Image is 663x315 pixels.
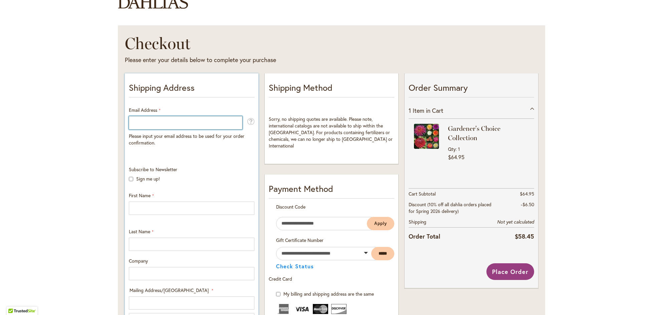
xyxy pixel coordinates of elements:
[136,176,160,182] label: Sign me up!
[276,204,305,210] span: Discount Code
[448,146,456,152] span: Qty
[367,217,394,230] button: Apply
[269,183,394,199] div: Payment Method
[276,264,314,269] button: Check Status
[130,287,209,293] span: Mailing Address/[GEOGRAPHIC_DATA]
[125,33,418,53] h1: Checkout
[129,107,157,113] span: Email Address
[409,231,440,241] strong: Order Total
[276,304,291,314] img: American Express
[283,291,374,297] span: My billing and shipping address are the same
[129,228,150,235] span: Last Name
[409,201,491,214] span: Discount (10% off all dahlia orders placed for Spring 2026 delivery)
[409,106,411,114] span: 1
[269,116,393,149] span: Sorry, no shipping quotes are available. Please note, international catalogs are not available to...
[458,146,460,152] span: 1
[413,106,443,114] span: Item in Cart
[515,232,534,240] span: $58.45
[129,166,177,173] span: Subscribe to Newsletter
[294,304,310,314] img: Visa
[409,219,426,225] span: Shipping
[448,124,527,142] strong: Gardener's Choice Collection
[520,191,534,197] span: $64.95
[5,291,24,310] iframe: Launch Accessibility Center
[374,221,387,226] span: Apply
[129,133,244,146] span: Please input your email address to be used for your order confirmation.
[448,153,464,161] span: $64.95
[129,192,151,199] span: First Name
[486,263,534,280] button: Place Order
[414,124,439,149] img: Gardener's Choice Collection
[492,268,528,276] span: Place Order
[276,237,323,243] span: Gift Certificate Number
[129,81,254,97] p: Shipping Address
[313,304,328,314] img: MasterCard
[409,81,534,97] p: Order Summary
[125,56,418,64] div: Please enter your details below to complete your purchase
[497,219,534,225] span: Not yet calculated
[331,304,347,314] img: Discover
[409,188,492,199] th: Cart Subtotal
[521,201,534,208] span: -$6.50
[269,81,394,97] p: Shipping Method
[129,258,148,264] span: Company
[269,276,292,282] span: Credit Card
